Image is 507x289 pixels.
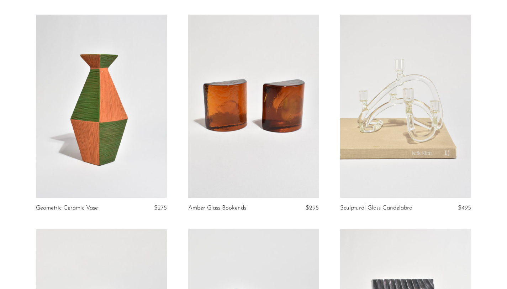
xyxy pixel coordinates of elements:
span: $295 [306,205,319,211]
a: Geometric Ceramic Vase [36,205,98,211]
span: $495 [458,205,471,211]
a: Sculptural Glass Candelabra [340,205,412,211]
span: $275 [154,205,167,211]
a: Amber Glass Bookends [188,205,246,211]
